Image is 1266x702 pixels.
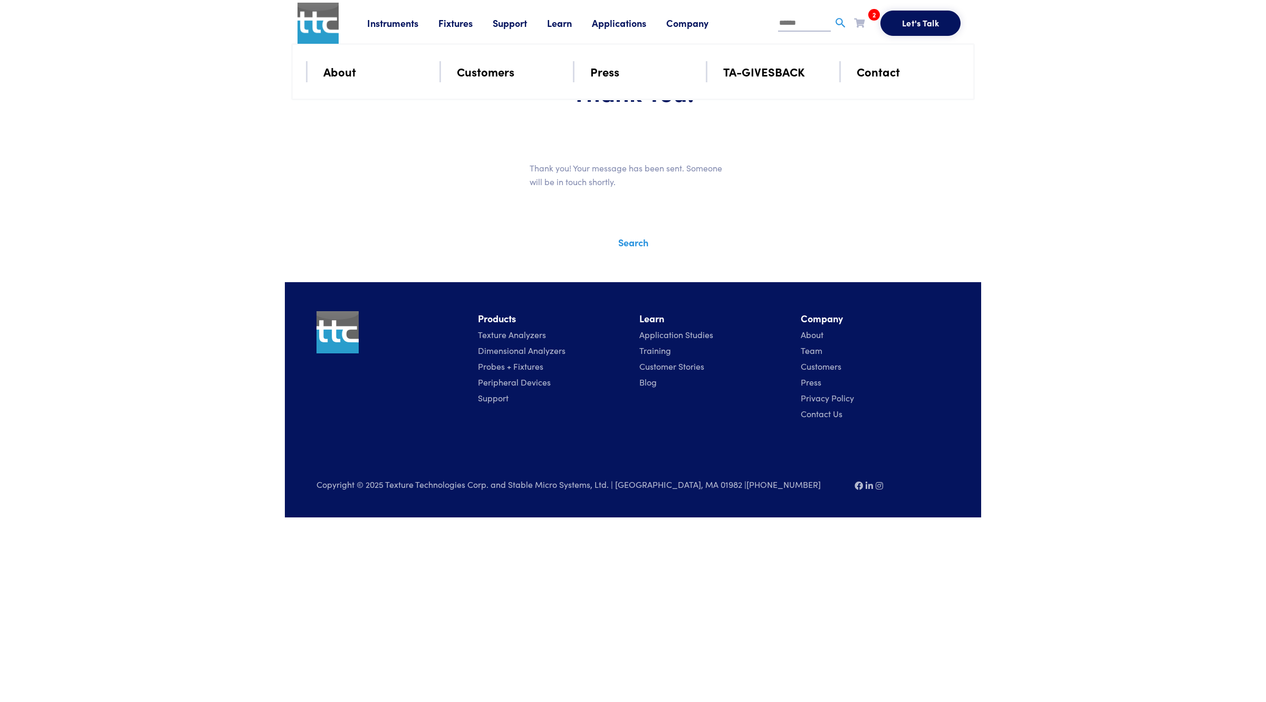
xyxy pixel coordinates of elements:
a: Search [618,236,648,249]
a: About [323,62,356,81]
img: ttc_logo_1x1_v1.0.png [316,311,359,353]
h1: Thank You! [316,76,949,107]
p: Copyright © 2025 Texture Technologies Corp. and Stable Micro Systems, Ltd. | [GEOGRAPHIC_DATA], M... [316,477,842,492]
a: Privacy Policy [801,392,854,403]
a: Contact Us [801,408,842,419]
img: ttc_logo_1x1_v1.0.png [298,3,339,44]
a: Fixtures [438,16,493,30]
a: Peripheral Devices [478,376,551,388]
a: Customer Stories [639,360,704,372]
a: Dimensional Analyzers [478,344,565,356]
a: Support [493,16,547,30]
a: Applications [592,16,666,30]
a: Application Studies [639,329,713,340]
li: Products [478,311,627,326]
a: [PHONE_NUMBER] [746,478,821,490]
li: Company [801,311,949,326]
a: Contact [857,62,900,81]
li: Learn [639,311,788,326]
span: 2 [868,9,880,21]
a: Team [801,344,822,356]
p: Thank you! Your message has been sent. Someone will be in touch shortly. [530,161,736,188]
button: Let's Talk [880,11,961,36]
a: TA-GIVESBACK [723,62,805,81]
a: Support [478,392,509,403]
a: Training [639,344,671,356]
a: Customers [801,360,841,372]
a: Press [590,62,619,81]
a: Learn [547,16,592,30]
a: Texture Analyzers [478,329,546,340]
a: Company [666,16,728,30]
a: Customers [457,62,514,81]
a: Probes + Fixtures [478,360,543,372]
a: Blog [639,376,657,388]
a: Instruments [367,16,438,30]
a: 2 [854,16,865,29]
a: About [801,329,823,340]
a: Press [801,376,821,388]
